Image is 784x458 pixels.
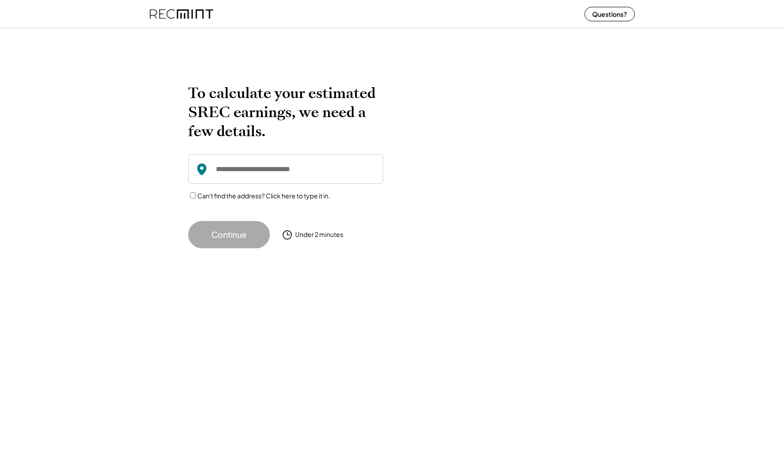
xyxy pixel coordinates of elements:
img: recmint-logotype%403x%20%281%29.jpeg [150,2,213,26]
button: Continue [188,221,270,248]
label: Can't find the address? Click here to type it in. [197,192,330,200]
img: yH5BAEAAAAALAAAAAABAAEAAAIBRAA7 [406,84,583,229]
div: Under 2 minutes [295,230,343,239]
h2: To calculate your estimated SREC earnings, we need a few details. [188,84,383,141]
button: Questions? [584,7,635,21]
